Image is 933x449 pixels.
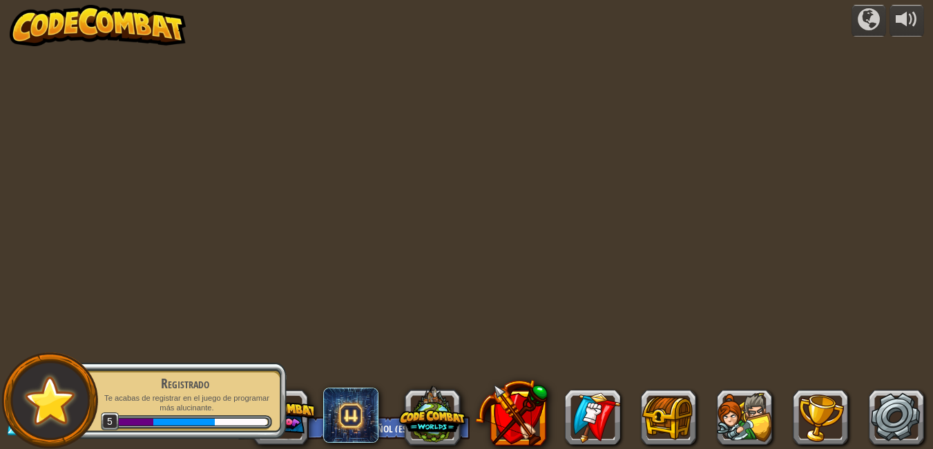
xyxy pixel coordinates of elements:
p: Te acabas de registrar en el juego de programar más alucinante. [98,393,272,413]
span: 5 [101,412,119,431]
img: default.png [19,370,81,431]
img: CodeCombat - Learn how to code by playing a game [10,5,186,46]
button: Ajustar volúmen [889,5,924,37]
div: Registrado [98,374,272,393]
button: Campañas [852,5,886,37]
